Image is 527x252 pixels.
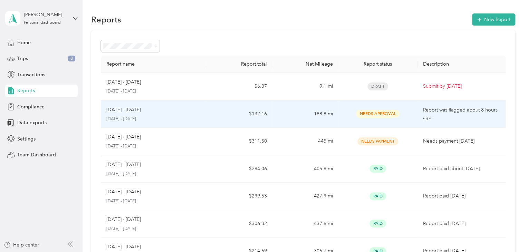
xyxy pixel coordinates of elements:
[488,213,527,252] iframe: Everlance-gr Chat Button Frame
[106,243,141,251] p: [DATE] - [DATE]
[370,165,386,173] span: Paid
[206,100,272,128] td: $132.16
[106,216,141,223] p: [DATE] - [DATE]
[106,116,201,122] p: [DATE] - [DATE]
[370,220,386,227] span: Paid
[206,73,272,100] td: $6.37
[423,106,500,122] p: Report was flagged about 8 hours ago
[17,119,47,126] span: Data exports
[17,151,56,158] span: Team Dashboard
[24,11,67,18] div: [PERSON_NAME]
[206,155,272,183] td: $284.06
[206,183,272,210] td: $299.53
[206,56,272,73] th: Report total
[106,171,201,177] p: [DATE] - [DATE]
[367,83,388,90] span: Draft
[17,55,28,62] span: Trips
[356,110,400,118] span: Needs Approval
[106,88,201,95] p: [DATE] - [DATE]
[106,188,141,196] p: [DATE] - [DATE]
[17,135,36,143] span: Settings
[272,73,338,100] td: 9.1 mi
[272,128,338,155] td: 445 mi
[4,241,39,249] button: Help center
[423,165,500,173] p: Report paid about [DATE]
[106,198,201,204] p: [DATE] - [DATE]
[357,137,398,145] span: Needs Payment
[106,78,141,86] p: [DATE] - [DATE]
[17,71,45,78] span: Transactions
[472,13,515,26] button: New Report
[418,56,506,73] th: Description
[106,133,141,141] p: [DATE] - [DATE]
[24,21,61,25] div: Personal dashboard
[106,143,201,149] p: [DATE] - [DATE]
[106,161,141,168] p: [DATE] - [DATE]
[106,226,201,232] p: [DATE] - [DATE]
[423,83,500,90] p: Submit by [DATE]
[101,56,207,73] th: Report name
[17,39,31,46] span: Home
[272,100,338,128] td: 188.8 mi
[68,56,75,62] span: 8
[423,220,500,227] p: Report paid [DATE]
[370,192,386,200] span: Paid
[272,56,338,73] th: Net Mileage
[206,128,272,155] td: $311.50
[272,183,338,210] td: 427.9 mi
[344,61,412,67] div: Report status
[423,192,500,200] p: Report paid [DATE]
[272,210,338,238] td: 437.6 mi
[272,155,338,183] td: 405.8 mi
[423,137,500,145] p: Needs payment [DATE]
[17,87,35,94] span: Reports
[17,103,45,110] span: Compliance
[106,106,141,114] p: [DATE] - [DATE]
[91,16,121,23] h1: Reports
[206,210,272,238] td: $306.32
